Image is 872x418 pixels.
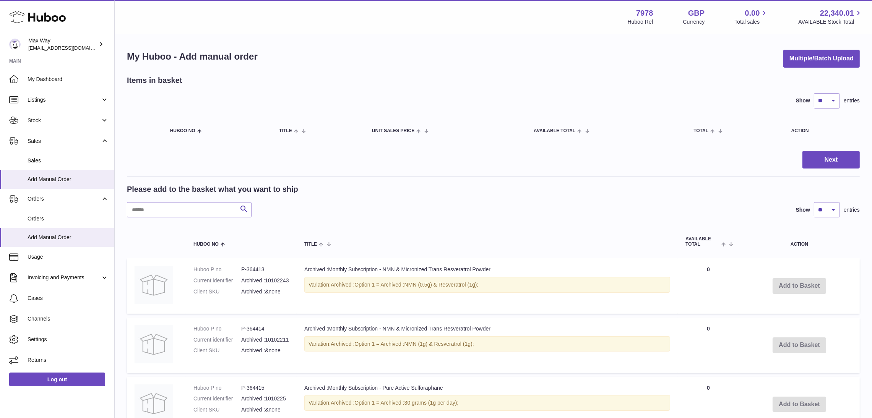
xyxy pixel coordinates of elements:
[739,229,860,254] th: Action
[28,234,109,241] span: Add Manual Order
[28,356,109,364] span: Returns
[372,128,414,133] span: Unit Sales Price
[628,18,653,26] div: Huboo Ref
[127,50,258,63] h1: My Huboo - Add manual order
[241,336,289,343] dd: Archived :10102211
[28,336,109,343] span: Settings
[28,295,109,302] span: Cases
[28,315,109,322] span: Channels
[304,395,670,411] div: Variation:
[9,39,21,50] img: Max@LongevityBox.co.uk
[28,138,101,145] span: Sales
[241,406,289,413] dd: Archived :&none
[734,8,768,26] a: 0.00 Total sales
[135,325,173,363] img: Archived :Monthly Subscription - NMN & Micronized Trans Resveratrol Powder
[193,395,241,402] dt: Current identifier
[28,157,109,164] span: Sales
[820,8,854,18] span: 22,340.01
[193,277,241,284] dt: Current identifier
[28,215,109,222] span: Orders
[279,128,292,133] span: Title
[304,242,317,247] span: Title
[798,8,863,26] a: 22,340.01 AVAILABLE Stock Total
[193,347,241,354] dt: Client SKU
[844,97,860,104] span: entries
[241,266,289,273] dd: P-364413
[297,258,678,314] td: Archived :Monthly Subscription - NMN & Micronized Trans Resveratrol Powder
[331,400,458,406] span: Archived :Option 1 = Archived :30 grams (1g per day);
[796,97,810,104] label: Show
[745,8,760,18] span: 0.00
[304,336,670,352] div: Variation:
[193,288,241,295] dt: Client SKU
[678,318,739,373] td: 0
[734,18,768,26] span: Total sales
[844,206,860,214] span: entries
[28,76,109,83] span: My Dashboard
[241,288,289,295] dd: Archived :&none
[28,37,97,52] div: Max Way
[193,384,241,392] dt: Huboo P no
[241,395,289,402] dd: Archived :1010225
[28,195,101,203] span: Orders
[170,128,195,133] span: Huboo no
[685,237,719,246] span: AVAILABLE Total
[193,336,241,343] dt: Current identifier
[9,373,105,386] a: Log out
[798,18,863,26] span: AVAILABLE Stock Total
[193,266,241,273] dt: Huboo P no
[193,325,241,332] dt: Huboo P no
[678,258,739,314] td: 0
[802,151,860,169] button: Next
[193,242,219,247] span: Huboo no
[783,50,860,68] button: Multiple/Batch Upload
[534,128,575,133] span: AVAILABLE Total
[241,384,289,392] dd: P-364415
[304,277,670,293] div: Variation:
[28,117,101,124] span: Stock
[331,341,474,347] span: Archived :Option 1 = Archived :NMN (1g) & Resveratrol (1g);
[791,128,852,133] div: Action
[331,282,478,288] span: Archived :Option 1 = Archived :NMN (0.5g) & Resveratrol (1g);
[796,206,810,214] label: Show
[28,96,101,104] span: Listings
[28,176,109,183] span: Add Manual Order
[297,318,678,373] td: Archived :Monthly Subscription - NMN & Micronized Trans Resveratrol Powder
[241,347,289,354] dd: Archived :&none
[28,274,101,281] span: Invoicing and Payments
[688,8,705,18] strong: GBP
[135,266,173,304] img: Archived :Monthly Subscription - NMN & Micronized Trans Resveratrol Powder
[683,18,705,26] div: Currency
[28,253,109,261] span: Usage
[193,406,241,413] dt: Client SKU
[127,75,182,86] h2: Items in basket
[28,45,112,51] span: [EMAIL_ADDRESS][DOMAIN_NAME]
[636,8,653,18] strong: 7978
[241,277,289,284] dd: Archived :10102243
[127,184,298,194] h2: Please add to the basket what you want to ship
[241,325,289,332] dd: P-364414
[693,128,708,133] span: Total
